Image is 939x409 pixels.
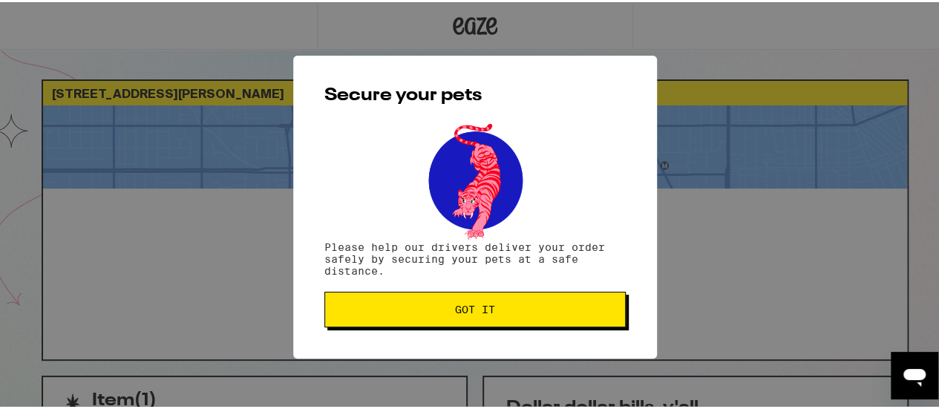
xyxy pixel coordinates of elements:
[414,117,536,239] img: pets
[324,239,626,275] p: Please help our drivers deliver your order safely by securing your pets at a safe distance.
[324,289,626,325] button: Got it
[891,350,938,397] iframe: Button to launch messaging window
[455,302,495,313] span: Got it
[324,85,626,102] h2: Secure your pets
